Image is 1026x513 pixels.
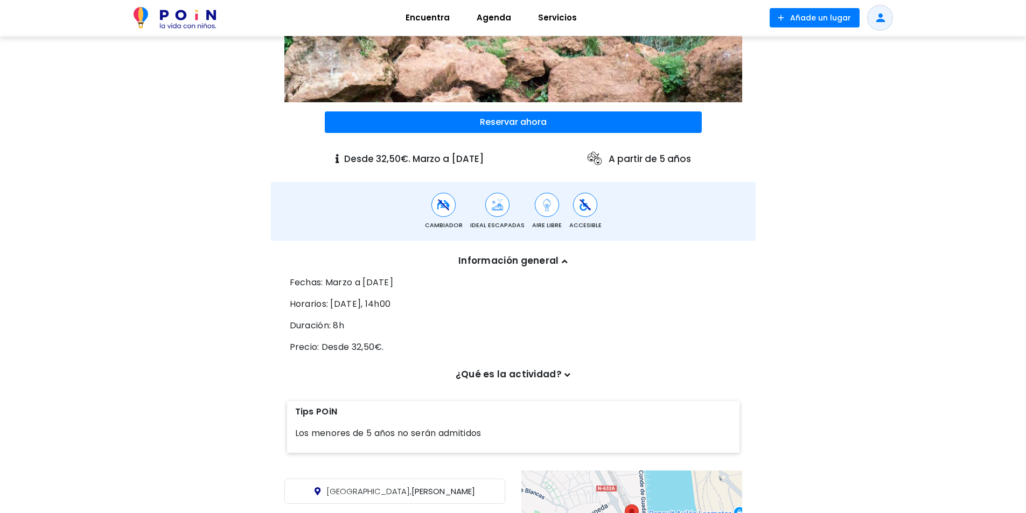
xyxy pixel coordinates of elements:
a: Encuentra [392,5,463,31]
img: Accesible [578,198,592,212]
p: Horarios: [DATE], 14h00 [290,298,737,311]
p: Precio: Desde 32,50€. [290,341,737,354]
button: Reservar ahora [325,111,702,133]
p: Los menores de 5 años no serán admitidos [295,427,731,440]
img: ages icon [586,150,603,167]
img: POiN [134,7,216,29]
p: Duración: 8h [290,319,737,332]
span: Agenda [472,9,516,26]
span: Cambiador [425,221,463,230]
span: Encuentra [401,9,455,26]
span: Servicios [533,9,582,26]
a: Agenda [463,5,525,31]
img: Cambiador [437,198,450,212]
img: Ideal escapadas [491,198,504,212]
span: Ideal escapadas [470,221,525,230]
p: Información general [290,254,737,268]
span: [PERSON_NAME] [326,486,475,497]
span: Accesible [569,221,602,230]
button: Añade un lugar [770,8,860,27]
span: [GEOGRAPHIC_DATA], [326,486,411,497]
img: Aire Libre [540,198,554,212]
p: Desde 32,50€. Marzo a [DATE] [336,152,484,166]
p: A partir de 5 años [586,150,691,167]
p: ¿Qué es la actividad? [290,368,737,382]
p: Tips POiN [295,405,731,418]
a: Servicios [525,5,590,31]
p: Fechas: Marzo a [DATE] [290,276,737,289]
span: Aire Libre [532,221,562,230]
